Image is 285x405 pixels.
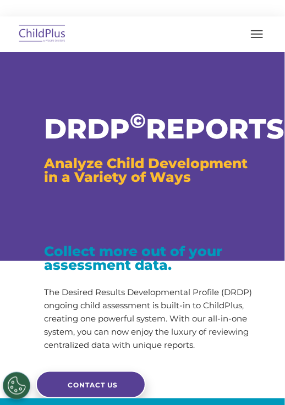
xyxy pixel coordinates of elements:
[17,21,68,47] img: ChildPlus by Procare Solutions
[44,155,248,171] span: Analyze Child Development
[130,108,146,133] sup: ©
[3,372,30,400] button: Cookies Settings
[68,381,118,389] span: CONTACT US
[44,245,268,272] h3: Collect more out of your assessment data.
[36,371,146,398] a: CONTACT US
[44,286,268,352] p: The Desired Results Developmental Profile (DRDP) ongoing child assessment is built-in to ChildPlu...
[44,115,268,143] h1: DRDP REPORTS
[44,169,191,185] span: in a Variety of Ways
